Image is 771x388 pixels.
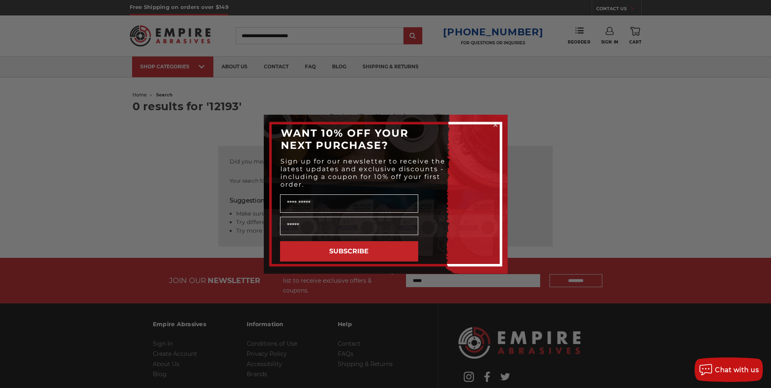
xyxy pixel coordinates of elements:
[491,121,500,129] button: Close dialog
[280,217,418,235] input: Email
[281,127,408,151] span: WANT 10% OFF YOUR NEXT PURCHASE?
[695,357,763,382] button: Chat with us
[280,157,445,188] span: Sign up for our newsletter to receive the latest updates and exclusive discounts - including a co...
[280,241,418,262] button: SUBSCRIBE
[715,366,759,374] span: Chat with us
